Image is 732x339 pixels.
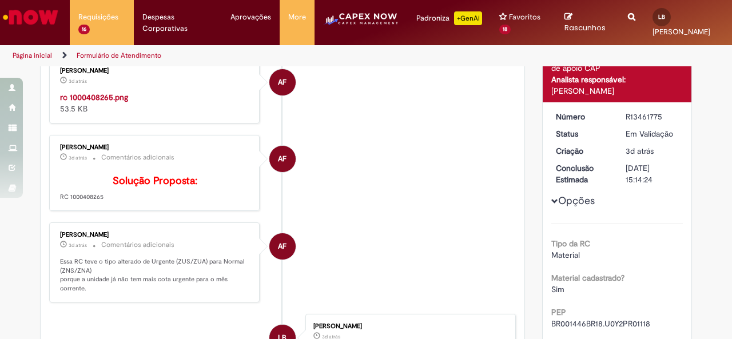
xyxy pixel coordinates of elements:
b: Solução Proposta: [113,174,197,188]
span: Favoritos [509,11,540,23]
img: CapexLogo5.png [323,11,399,34]
span: 3d atrás [69,242,87,249]
span: Requisições [78,11,118,23]
span: 16 [78,25,90,34]
span: 3d atrás [69,154,87,161]
div: [DATE] 15:14:24 [626,162,679,185]
dt: Número [547,111,618,122]
b: PEP [551,307,566,317]
div: [PERSON_NAME] [60,144,250,151]
time: 29/08/2025 14:07:59 [69,154,87,161]
div: [PERSON_NAME] [60,67,250,74]
span: AF [278,69,287,96]
div: [PERSON_NAME] [60,232,250,238]
div: Ana Faria [269,69,296,95]
p: RC 1000408265 [60,176,250,202]
time: 29/08/2025 14:06:59 [69,242,87,249]
time: 29/08/2025 11:14:21 [626,146,654,156]
small: Comentários adicionais [101,240,174,250]
b: Tipo da RC [551,238,590,249]
span: Despesas Corporativas [142,11,213,34]
div: Ana Faria [269,233,296,260]
small: Comentários adicionais [101,153,174,162]
div: Ana Faria [269,146,296,172]
dt: Conclusão Estimada [547,162,618,185]
span: AF [278,145,287,173]
span: 18 [499,25,511,34]
div: 29/08/2025 11:14:21 [626,145,679,157]
span: 3d atrás [69,78,87,85]
a: rc 1000408265.png [60,92,128,102]
span: LB [658,13,665,21]
img: ServiceNow [1,6,60,29]
div: 53.5 KB [60,91,250,114]
span: Aprovações [230,11,271,23]
div: Analista responsável: [551,74,683,85]
a: Formulário de Atendimento [77,51,161,60]
span: Material [551,250,580,260]
span: AF [278,233,287,260]
time: 29/08/2025 14:10:47 [69,78,87,85]
div: Em Validação [626,128,679,139]
span: Sim [551,284,564,294]
dt: Status [547,128,618,139]
ul: Trilhas de página [9,45,479,66]
a: Rascunhos [564,12,611,33]
span: Rascunhos [564,22,606,33]
span: More [288,11,306,23]
dt: Criação [547,145,618,157]
p: +GenAi [454,11,482,25]
b: Material cadastrado? [551,273,624,283]
div: [PERSON_NAME] [551,85,683,97]
p: Essa RC teve o tipo alterado de Urgente (ZUS/ZUA) para Normal (ZNS/ZNA) porque a unidade já não t... [60,257,250,293]
span: [PERSON_NAME] [653,27,710,37]
div: R13461775 [626,111,679,122]
a: Página inicial [13,51,52,60]
span: BR001446BR18.U0Y2PR01118 [551,318,650,329]
div: [PERSON_NAME] [313,323,504,330]
span: 3d atrás [626,146,654,156]
div: Padroniza [416,11,482,25]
